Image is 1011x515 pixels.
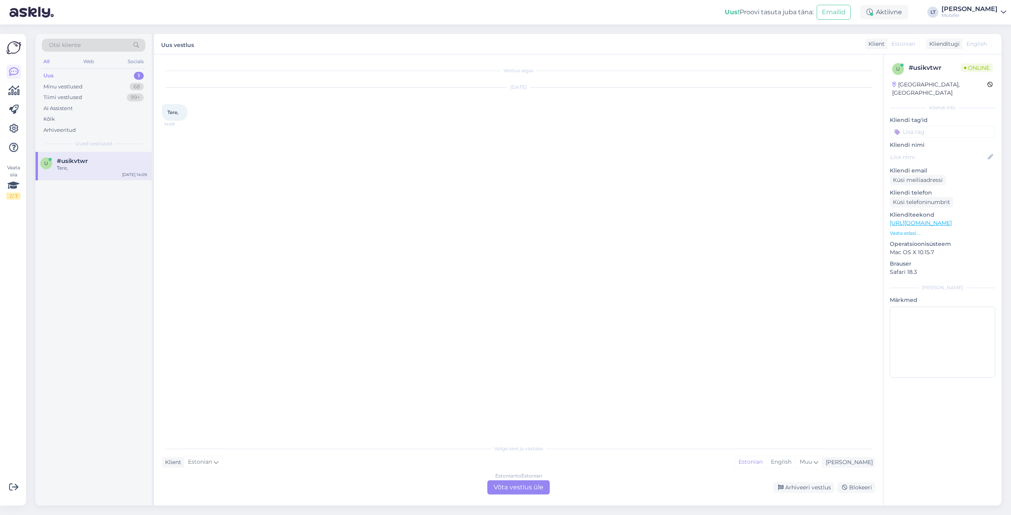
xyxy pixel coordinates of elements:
[43,126,76,134] div: Arhiveeritud
[890,167,995,175] p: Kliendi email
[890,153,986,161] input: Lisa nimi
[941,6,998,12] div: [PERSON_NAME]
[57,157,88,165] span: #usikvtwr
[890,296,995,304] p: Märkmed
[890,219,952,227] a: [URL][DOMAIN_NAME]
[6,40,21,55] img: Askly Logo
[941,6,1006,19] a: [PERSON_NAME]Mobifer
[188,458,212,466] span: Estonian
[735,456,767,468] div: Estonian
[891,40,915,48] span: Estonian
[890,141,995,149] p: Kliendi nimi
[164,121,194,127] span: 14:09
[767,456,795,468] div: English
[43,105,73,112] div: AI Assistent
[966,40,987,48] span: English
[961,64,993,72] span: Online
[890,211,995,219] p: Klienditeekond
[817,5,851,20] button: Emailid
[162,67,875,74] div: Vestlus algas
[134,72,144,80] div: 1
[126,56,145,67] div: Socials
[890,260,995,268] p: Brauser
[43,83,83,91] div: Minu vestlused
[890,248,995,257] p: Mac OS X 10.15.7
[890,240,995,248] p: Operatsioonisüsteem
[892,81,987,97] div: [GEOGRAPHIC_DATA], [GEOGRAPHIC_DATA]
[823,458,873,466] div: [PERSON_NAME]
[865,40,885,48] div: Klient
[890,197,953,208] div: Küsi telefoninumbrit
[487,480,550,494] div: Võta vestlus üle
[837,482,875,493] div: Blokeeri
[127,94,144,101] div: 99+
[927,7,938,18] div: LT
[941,12,998,19] div: Mobifer
[82,56,96,67] div: Web
[773,482,834,493] div: Arhiveeri vestlus
[42,56,51,67] div: All
[890,230,995,237] p: Vaata edasi ...
[890,284,995,291] div: [PERSON_NAME]
[725,8,740,16] b: Uus!
[890,116,995,124] p: Kliendi tag'id
[890,175,946,185] div: Küsi meiliaadressi
[926,40,960,48] div: Klienditugi
[896,66,900,72] span: u
[130,83,144,91] div: 68
[890,126,995,138] input: Lisa tag
[890,189,995,197] p: Kliendi telefon
[495,472,542,479] div: Estonian to Estonian
[75,140,112,147] span: Uued vestlused
[162,84,875,91] div: [DATE]
[162,445,875,452] div: Valige keel ja vastake
[57,165,147,172] div: Tere,
[6,164,21,200] div: Vaata siia
[44,160,48,166] span: u
[43,94,82,101] div: Tiimi vestlused
[890,104,995,111] div: Kliendi info
[43,72,54,80] div: Uus
[122,172,147,178] div: [DATE] 14:09
[725,7,814,17] div: Proovi tasuta juba täna:
[909,63,961,73] div: # usikvtwr
[800,458,812,465] span: Muu
[167,109,179,115] span: Tere,
[162,458,181,466] div: Klient
[860,5,908,19] div: Aktiivne
[6,193,21,200] div: 2 / 3
[890,268,995,276] p: Safari 18.3
[43,115,55,123] div: Kõik
[49,41,81,49] span: Otsi kliente
[161,39,194,49] label: Uus vestlus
